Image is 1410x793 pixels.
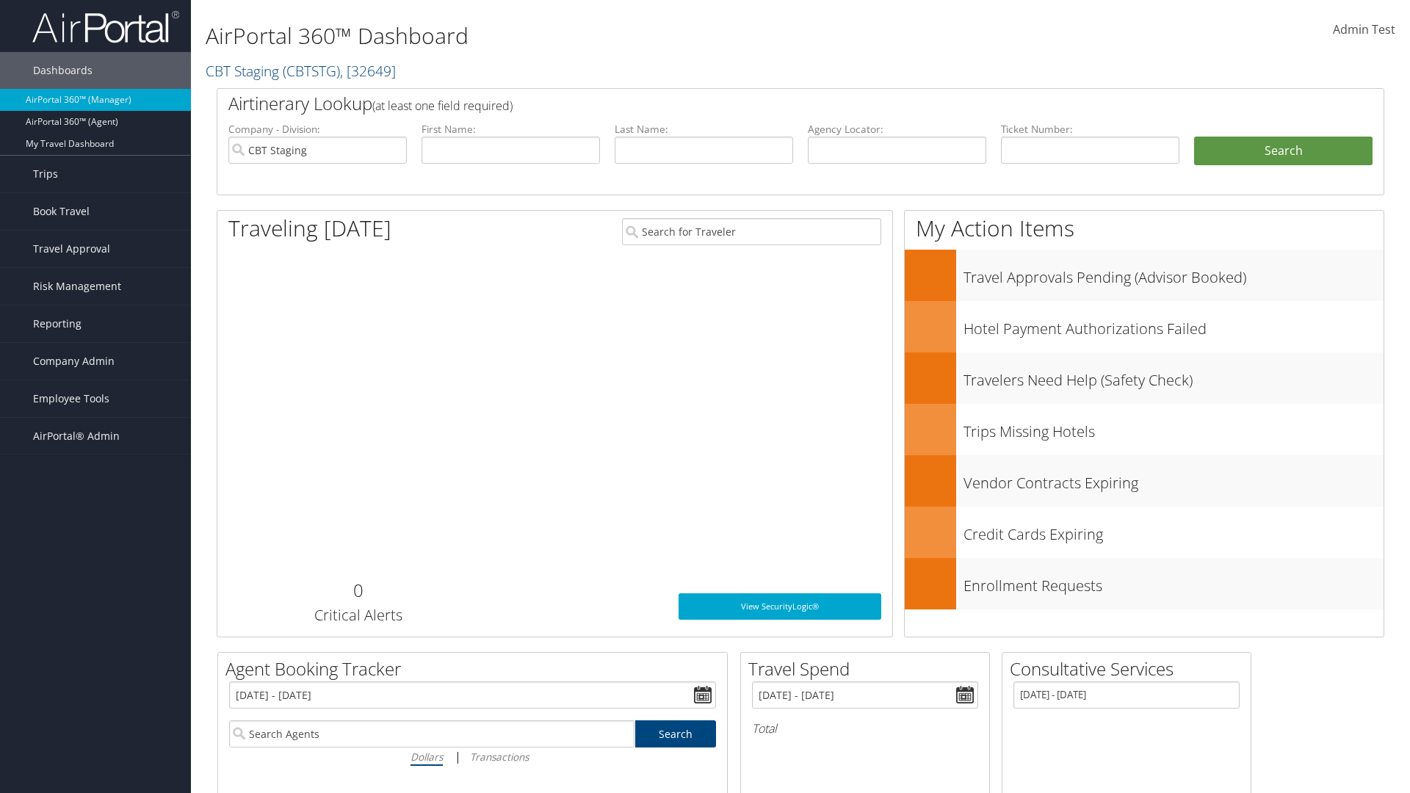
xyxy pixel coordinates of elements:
a: Hotel Payment Authorizations Failed [905,301,1384,352]
h6: Total [752,720,978,736]
a: View SecurityLogic® [679,593,881,620]
span: Reporting [33,305,82,342]
h2: Travel Spend [748,656,989,681]
h2: Airtinerary Lookup [228,91,1276,116]
h1: My Action Items [905,213,1384,244]
span: (at least one field required) [372,98,513,114]
label: Last Name: [615,122,793,137]
h3: Vendor Contracts Expiring [963,466,1384,493]
span: Dashboards [33,52,93,89]
a: Trips Missing Hotels [905,404,1384,455]
div: | [229,747,716,766]
h2: 0 [228,578,488,603]
span: ( CBTSTG ) [283,61,340,81]
h3: Enrollment Requests [963,568,1384,596]
a: Enrollment Requests [905,558,1384,609]
a: CBT Staging [206,61,396,81]
i: Transactions [470,750,529,764]
span: Admin Test [1333,21,1395,37]
a: Travelers Need Help (Safety Check) [905,352,1384,404]
span: Book Travel [33,193,90,230]
span: Travel Approval [33,231,110,267]
input: Search for Traveler [622,218,881,245]
label: Agency Locator: [808,122,986,137]
i: Dollars [411,750,443,764]
label: Ticket Number: [1001,122,1179,137]
h3: Critical Alerts [228,605,488,626]
img: airportal-logo.png [32,10,179,44]
span: Employee Tools [33,380,109,417]
label: Company - Division: [228,122,407,137]
span: AirPortal® Admin [33,418,120,455]
label: First Name: [422,122,600,137]
span: Company Admin [33,343,115,380]
h3: Travelers Need Help (Safety Check) [963,363,1384,391]
h1: AirPortal 360™ Dashboard [206,21,999,51]
a: Credit Cards Expiring [905,507,1384,558]
span: Risk Management [33,268,121,305]
h3: Credit Cards Expiring [963,517,1384,545]
a: Admin Test [1333,7,1395,53]
span: , [ 32649 ] [340,61,396,81]
h1: Traveling [DATE] [228,213,391,244]
a: Travel Approvals Pending (Advisor Booked) [905,250,1384,301]
h3: Travel Approvals Pending (Advisor Booked) [963,260,1384,288]
a: Search [635,720,717,747]
h2: Consultative Services [1010,656,1251,681]
span: Trips [33,156,58,192]
h3: Hotel Payment Authorizations Failed [963,311,1384,339]
button: Search [1194,137,1373,166]
a: Vendor Contracts Expiring [905,455,1384,507]
h3: Trips Missing Hotels [963,414,1384,442]
h2: Agent Booking Tracker [225,656,727,681]
input: Search Agents [229,720,634,747]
